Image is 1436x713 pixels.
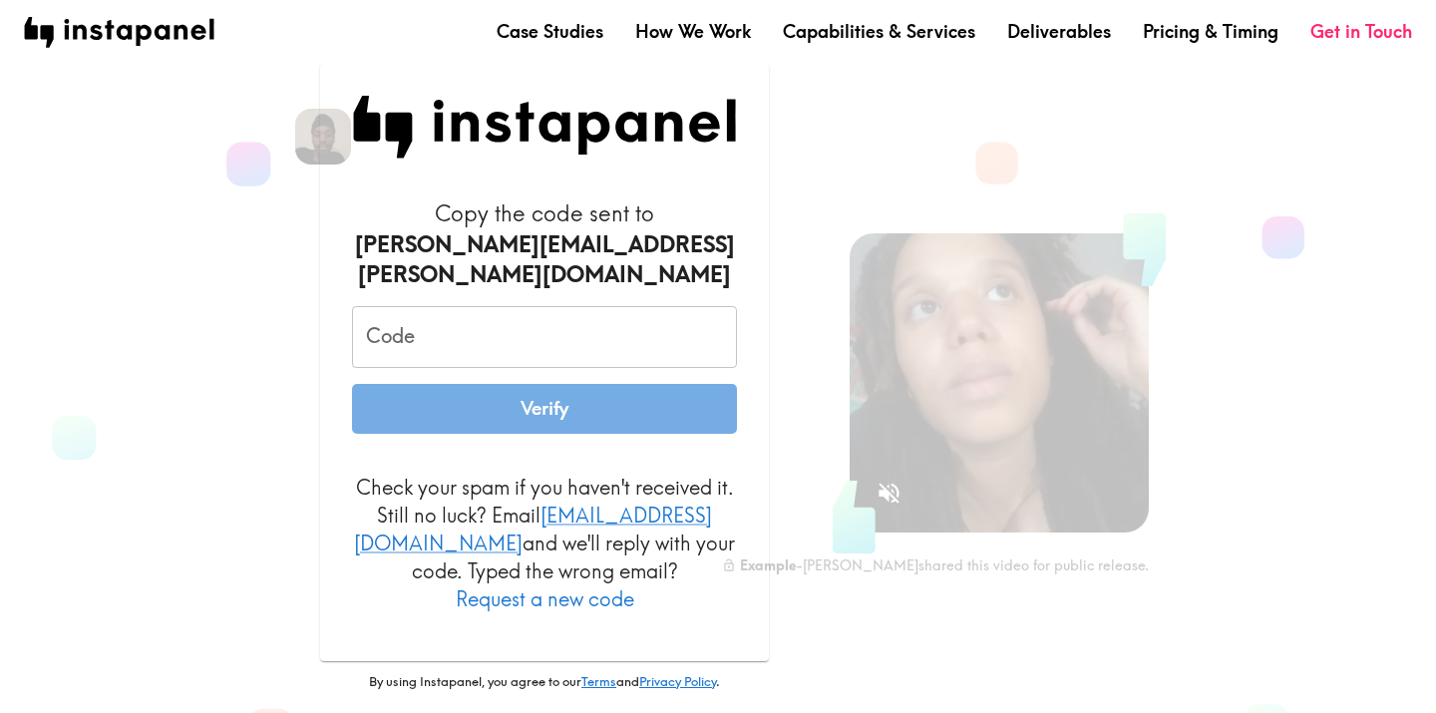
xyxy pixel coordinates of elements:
[352,306,737,368] input: xxx_xxx_xxx
[352,229,737,291] div: [PERSON_NAME][EMAIL_ADDRESS][PERSON_NAME][DOMAIN_NAME]
[639,673,716,689] a: Privacy Policy
[295,109,351,165] img: Devon
[497,19,603,44] a: Case Studies
[868,472,910,515] button: Sound is off
[581,673,616,689] a: Terms
[740,556,796,574] b: Example
[635,19,751,44] a: How We Work
[352,384,737,434] button: Verify
[24,17,214,48] img: instapanel
[1310,19,1412,44] a: Get in Touch
[722,556,1149,574] div: - [PERSON_NAME] shared this video for public release.
[352,96,737,159] img: Instapanel
[456,585,634,613] button: Request a new code
[354,503,712,555] a: [EMAIL_ADDRESS][DOMAIN_NAME]
[320,673,769,691] p: By using Instapanel, you agree to our and .
[352,198,737,290] h6: Copy the code sent to
[1143,19,1278,44] a: Pricing & Timing
[783,19,975,44] a: Capabilities & Services
[352,474,737,613] p: Check your spam if you haven't received it. Still no luck? Email and we'll reply with your code. ...
[1007,19,1111,44] a: Deliverables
